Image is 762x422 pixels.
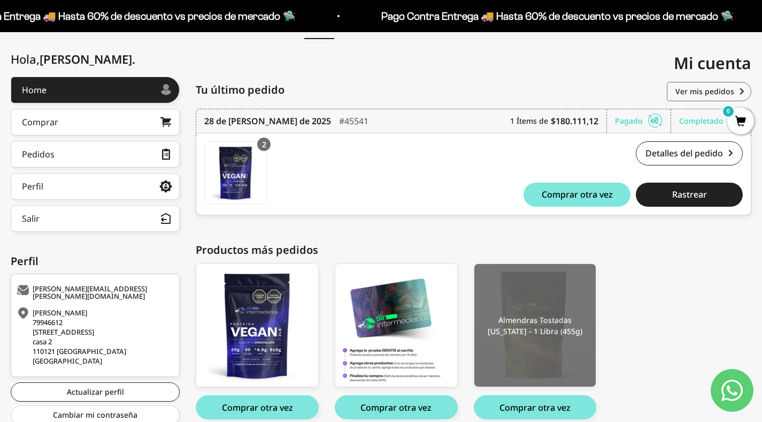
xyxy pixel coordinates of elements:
[196,395,319,419] button: Comprar otra vez
[727,116,754,128] a: 0
[672,190,707,199] span: Rastrear
[11,253,180,269] div: Perfil
[376,7,728,25] p: Pago Contra Entrega 🚚 Hasta 60% de descuento vs precios de mercado 🛸
[196,264,318,387] img: vegan_chocolate_front_d3d42756-6bc0-4b07-8bd4-0166aeaf21f9_large.png
[17,308,171,366] div: [PERSON_NAME] 79946612 [STREET_ADDRESS] casa 2 110121 [GEOGRAPHIC_DATA] [GEOGRAPHIC_DATA]
[22,182,43,191] div: Perfil
[524,183,630,207] button: Comprar otra vez
[11,173,180,200] a: Perfil
[196,82,284,98] span: Tu último pedido
[679,109,743,133] div: Completado
[132,51,135,67] span: .
[205,142,266,204] img: Translation missing: es.Proteína Vegana - Chocolate 2lb
[11,77,180,103] a: Home
[196,242,751,258] div: Productos más pedidos
[40,51,135,67] span: [PERSON_NAME]
[22,118,58,126] div: Comprar
[11,109,180,135] a: Comprar
[17,285,171,300] div: [PERSON_NAME][EMAIL_ADDRESS][PERSON_NAME][DOMAIN_NAME]
[22,214,40,223] div: Salir
[335,263,458,388] a: Se miembro GRATIS por 15 días - (Se renovará automáticamente)
[542,190,613,199] span: Comprar otra vez
[204,141,267,204] a: Proteína Vegana - Chocolate 2lb
[615,109,671,133] div: Pagado
[510,109,607,133] div: 1 Ítems de
[257,138,271,151] div: 2
[22,86,47,94] div: Home
[636,183,743,207] button: Rastrear
[339,109,368,133] div: #45541
[674,52,751,74] span: Mi cuenta
[11,141,180,168] a: Pedidos
[667,82,751,101] a: Ver mis pedidos
[474,263,597,388] a: Almendras Tostadas [US_STATE] - 1 Libra (455g)
[722,105,735,118] mark: 0
[204,115,331,127] time: 28 de [PERSON_NAME] de 2025
[11,205,180,232] button: Salir
[335,264,457,387] img: membresia_producto_2_large.png
[11,52,135,66] div: Hola,
[11,382,180,402] a: Actualizar perfil
[196,263,319,388] a: Proteína Vegana - Chocolate 2lb
[335,395,458,419] button: Comprar otra vez
[636,141,743,165] a: Detalles del pedido
[22,150,55,159] div: Pedidos
[474,264,596,387] img: Almendras-tostadas_large.png
[474,395,597,419] button: Comprar otra vez
[551,115,598,127] b: $180.111,12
